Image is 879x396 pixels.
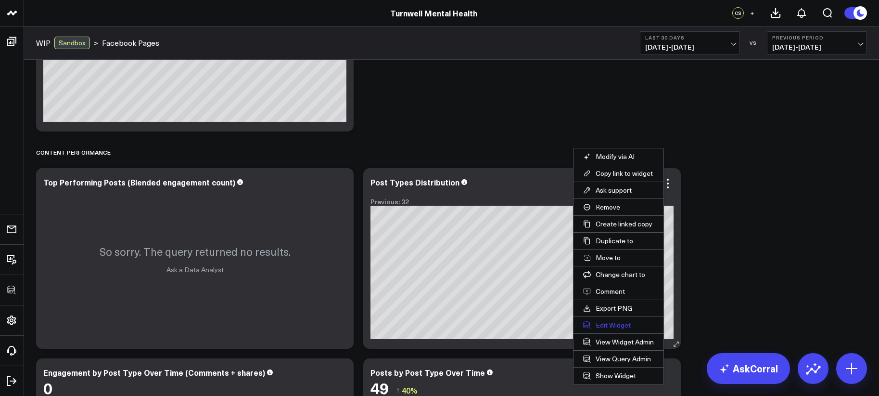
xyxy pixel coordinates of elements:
[745,40,762,46] div: VS
[573,283,663,300] button: Comment
[43,367,265,378] div: Engagement by Post Type Over Time (Comments + shares)
[772,35,862,40] b: Previous Period
[573,317,663,333] button: Edit Widget
[732,7,744,19] div: CS
[54,37,90,49] div: Sandbox
[100,244,291,259] p: So sorry. The query returned no results.
[102,38,159,48] a: Facebook Pages
[573,233,663,249] button: Duplicate to
[573,334,663,350] a: View Widget Admin
[573,216,663,232] button: Create linked copy
[573,351,663,367] a: View Query Admin
[43,177,235,187] div: Top Performing Posts (Blended engagement count)
[640,31,740,54] button: Last 30 Days[DATE]-[DATE]
[750,10,754,16] span: +
[573,266,663,283] button: Change chart to
[767,31,867,54] button: Previous Period[DATE]-[DATE]
[573,250,663,266] button: Move to
[402,385,418,396] span: 40%
[573,300,663,317] button: Export PNG
[370,177,459,187] div: Post Types Distribution
[36,38,51,48] a: WIP
[166,265,224,274] a: Ask a Data Analyst
[36,37,98,49] div: >
[573,182,663,198] button: Ask support
[370,367,485,378] div: Posts by Post Type Over Time
[707,353,790,384] a: AskCorral
[390,8,477,18] a: Turnwell Mental Health
[772,43,862,51] span: [DATE] - [DATE]
[645,35,735,40] b: Last 30 Days
[573,368,663,384] a: Show Widget
[573,165,663,182] button: Copy link to widget
[573,148,663,165] button: Modify via AI
[573,199,663,215] button: Remove
[36,141,111,163] div: Content Performance
[645,43,735,51] span: [DATE] - [DATE]
[746,7,758,19] button: +
[370,198,674,206] div: Previous: 32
